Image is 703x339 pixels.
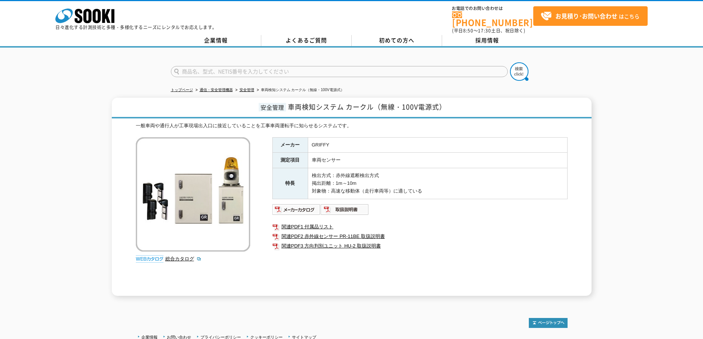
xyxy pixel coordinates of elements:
a: お見積り･お問い合わせはこちら [533,6,648,26]
span: 8:50 [463,27,473,34]
a: 通信・安全管理機器 [200,88,233,92]
a: よくあるご質問 [261,35,352,46]
span: 17:30 [478,27,491,34]
li: 車両検知システム カークル（無線・100V電源式） [255,86,344,94]
td: 検出方式：赤外線遮断検出方式 掲出距離：1m～10m 対象物：高速な移動体（走行車両等）に適している [308,168,567,199]
img: メーカーカタログ [272,204,321,215]
a: 関連PDF3 方向判別ユニット HU-2 取扱説明書 [272,241,568,251]
a: 企業情報 [171,35,261,46]
a: 関連PDF1 付属品リスト [272,222,568,232]
span: お電話でのお問い合わせは [452,6,533,11]
a: 総合カタログ [165,256,201,262]
div: 一般車両や通行人が工事現場出入口に接近していることを工事車両運転手に知らせるシステムです。 [136,122,568,130]
a: 初めての方へ [352,35,442,46]
span: はこちら [541,11,640,22]
img: webカタログ [136,255,163,263]
input: 商品名、型式、NETIS番号を入力してください [171,66,508,77]
span: (平日 ～ 土日、祝日除く) [452,27,525,34]
span: 安全管理 [259,103,286,111]
td: GRIFFY [308,137,567,153]
span: 初めての方へ [379,36,414,44]
a: メーカーカタログ [272,208,321,214]
a: トップページ [171,88,193,92]
th: メーカー [272,137,308,153]
img: 車両検知システム カークル（無線・100V電源式） [136,137,250,252]
a: 安全管理 [239,88,254,92]
td: 車両センサー [308,153,567,168]
a: [PHONE_NUMBER] [452,11,533,27]
a: 採用情報 [442,35,533,46]
p: 日々進化する計測技術と多種・多様化するニーズにレンタルでお応えします。 [55,25,217,30]
a: 取扱説明書 [321,208,369,214]
th: 測定項目 [272,153,308,168]
a: 関連PDF2 赤外線センサー PR-11BE 取扱説明書 [272,232,568,241]
img: 取扱説明書 [321,204,369,215]
span: 車両検知システム カークル（無線・100V電源式） [288,102,446,112]
img: トップページへ [529,318,568,328]
img: btn_search.png [510,62,528,81]
strong: お見積り･お問い合わせ [555,11,617,20]
th: 特長 [272,168,308,199]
